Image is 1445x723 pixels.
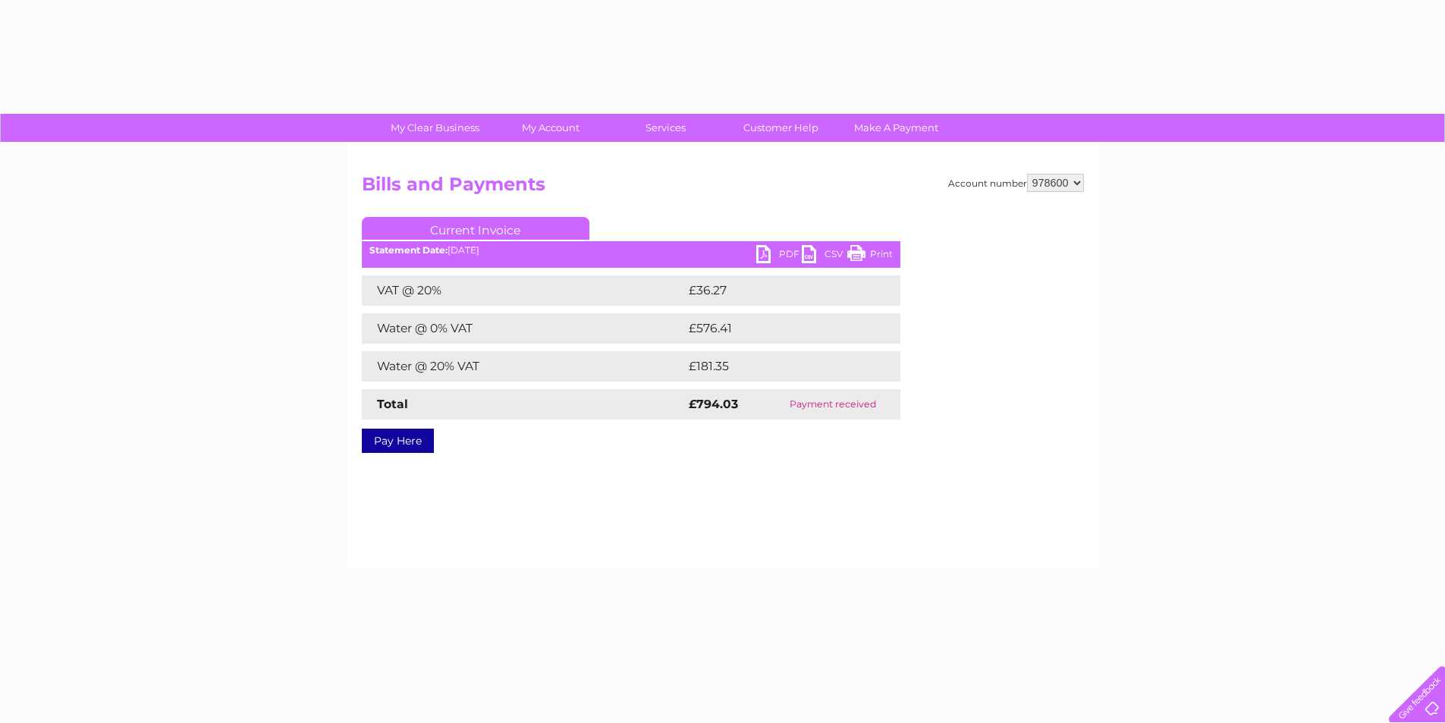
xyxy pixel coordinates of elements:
[756,245,802,267] a: PDF
[685,275,869,306] td: £36.27
[718,114,843,142] a: Customer Help
[685,351,871,382] td: £181.35
[488,114,613,142] a: My Account
[766,389,900,420] td: Payment received
[802,245,847,267] a: CSV
[377,397,408,411] strong: Total
[685,313,872,344] td: £576.41
[362,275,685,306] td: VAT @ 20%
[689,397,738,411] strong: £794.03
[372,114,498,142] a: My Clear Business
[362,174,1084,203] h2: Bills and Payments
[362,429,434,453] a: Pay Here
[362,217,589,240] a: Current Invoice
[369,244,448,256] b: Statement Date:
[362,245,900,256] div: [DATE]
[603,114,728,142] a: Services
[834,114,959,142] a: Make A Payment
[362,313,685,344] td: Water @ 0% VAT
[847,245,893,267] a: Print
[362,351,685,382] td: Water @ 20% VAT
[948,174,1084,192] div: Account number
